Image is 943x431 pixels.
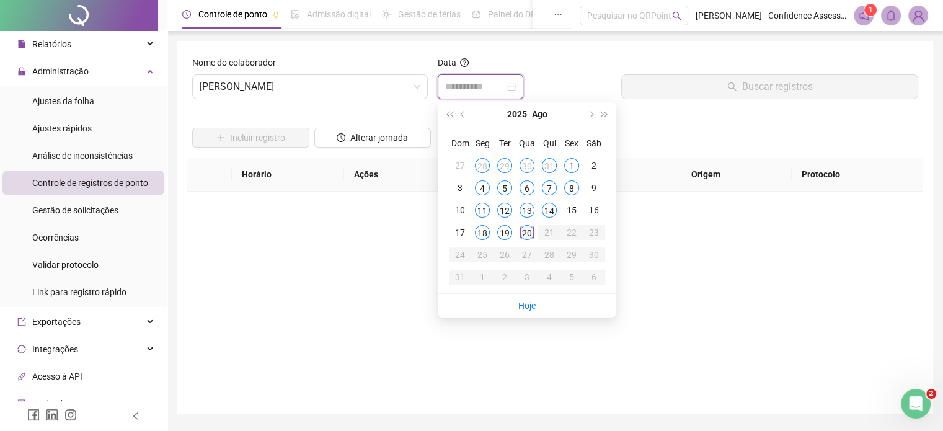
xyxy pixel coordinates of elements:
[456,102,470,127] button: prev-year
[350,131,408,144] span: Alterar jornada
[471,177,494,199] td: 2025-08-04
[520,270,534,285] div: 3
[192,128,309,148] button: Incluir registro
[46,409,58,421] span: linkedin
[518,301,536,311] a: Hoje
[532,102,547,127] button: month panel
[17,67,26,76] span: lock
[497,225,512,240] div: 19
[583,102,597,127] button: next-year
[337,133,345,142] span: clock-circle
[471,266,494,288] td: 2025-09-01
[864,4,877,16] sup: 1
[131,412,140,420] span: left
[471,199,494,221] td: 2025-08-11
[202,251,908,265] div: Não há dados
[587,247,601,262] div: 30
[192,56,284,69] label: Nome do colaborador
[564,225,579,240] div: 22
[497,247,512,262] div: 26
[17,40,26,48] span: file
[449,154,471,177] td: 2025-07-27
[587,158,601,173] div: 2
[449,266,471,288] td: 2025-08-31
[538,244,560,266] td: 2025-08-28
[344,158,443,192] th: Ações
[17,318,26,326] span: export
[587,203,601,218] div: 16
[672,11,681,20] span: search
[542,225,557,240] div: 21
[494,154,516,177] td: 2025-07-29
[32,39,71,49] span: Relatórios
[494,221,516,244] td: 2025-08-19
[471,154,494,177] td: 2025-07-28
[516,132,538,154] th: Qua
[583,154,605,177] td: 2025-08-02
[520,203,534,218] div: 13
[516,177,538,199] td: 2025-08-06
[64,409,77,421] span: instagram
[32,233,79,242] span: Ocorrências
[32,371,82,381] span: Acesso à API
[307,9,371,19] span: Admissão digital
[398,9,461,19] span: Gestão de férias
[182,10,191,19] span: clock-circle
[443,102,456,127] button: super-prev-year
[583,221,605,244] td: 2025-08-23
[564,247,579,262] div: 29
[516,154,538,177] td: 2025-07-30
[272,11,280,19] span: pushpin
[554,10,562,19] span: ellipsis
[583,244,605,266] td: 2025-08-30
[583,132,605,154] th: Sáb
[449,177,471,199] td: 2025-08-03
[32,66,89,76] span: Administração
[475,158,490,173] div: 28
[453,225,467,240] div: 17
[17,345,26,353] span: sync
[471,132,494,154] th: Seg
[314,128,432,148] button: Alterar jornada
[232,158,344,192] th: Horário
[583,177,605,199] td: 2025-08-09
[494,177,516,199] td: 2025-08-05
[538,154,560,177] td: 2025-07-31
[516,221,538,244] td: 2025-08-20
[564,180,579,195] div: 8
[453,270,467,285] div: 31
[564,270,579,285] div: 5
[542,247,557,262] div: 28
[460,58,469,67] span: question-circle
[583,266,605,288] td: 2025-09-06
[560,132,583,154] th: Sex
[564,158,579,173] div: 1
[291,10,299,19] span: file-done
[587,225,601,240] div: 23
[542,203,557,218] div: 14
[560,199,583,221] td: 2025-08-15
[560,221,583,244] td: 2025-08-22
[538,221,560,244] td: 2025-08-21
[494,132,516,154] th: Ter
[516,244,538,266] td: 2025-08-27
[681,158,792,192] th: Origem
[520,180,534,195] div: 6
[497,158,512,173] div: 29
[538,132,560,154] th: Qui
[538,266,560,288] td: 2025-09-04
[869,6,873,14] span: 1
[792,158,923,192] th: Protocolo
[32,317,81,327] span: Exportações
[587,180,601,195] div: 9
[542,180,557,195] div: 7
[542,158,557,173] div: 31
[494,266,516,288] td: 2025-09-02
[488,9,536,19] span: Painel do DP
[453,180,467,195] div: 3
[583,199,605,221] td: 2025-08-16
[507,102,527,127] button: year panel
[494,244,516,266] td: 2025-08-26
[909,6,928,25] img: 78724
[32,151,133,161] span: Análise de inconsistências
